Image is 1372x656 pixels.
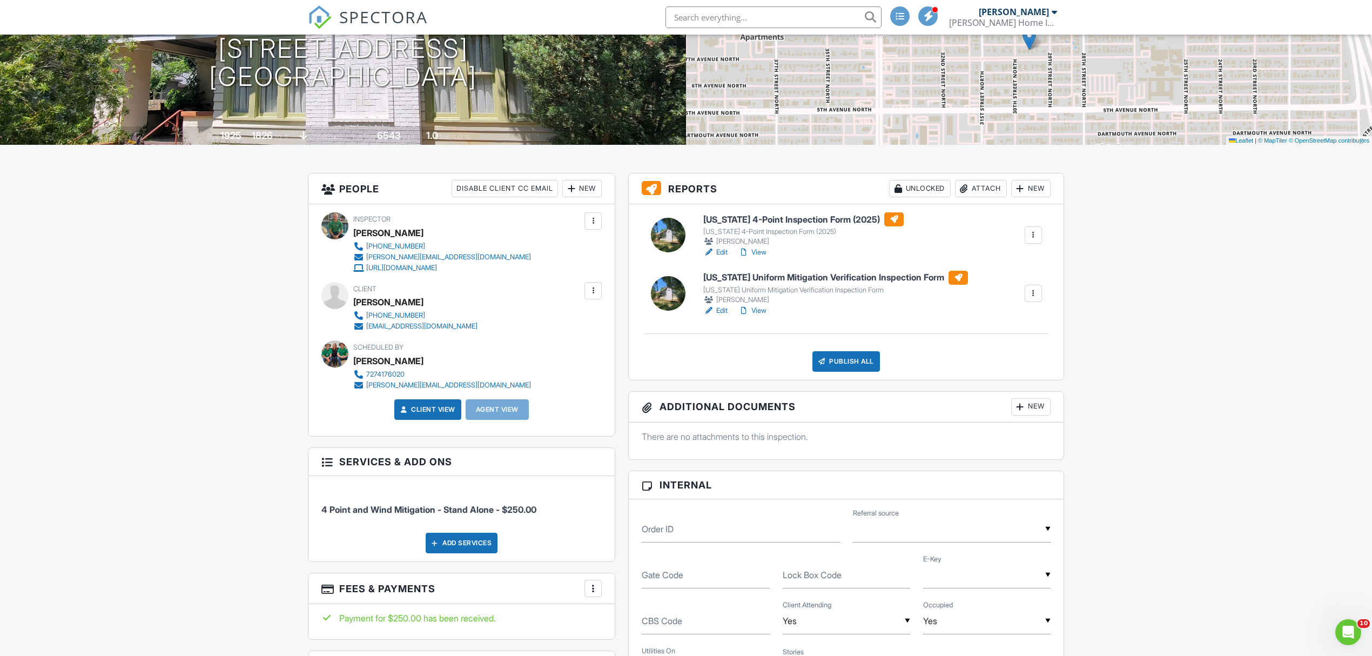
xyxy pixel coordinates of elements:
label: Utilities On [642,646,675,656]
div: New [1011,398,1051,416]
div: [PHONE_NUMBER] [366,242,425,251]
div: [US_STATE] 4-Point Inspection Form (2025) [703,227,904,236]
label: Gate Code [642,569,683,581]
h3: Fees & Payments [308,573,615,604]
div: Add Services [426,533,497,553]
div: 1.0 [426,130,438,141]
div: 1826 [252,130,273,141]
h3: People [308,173,615,204]
h6: [US_STATE] Uniform Mitigation Verification Inspection Form [703,271,968,285]
label: CBS Code [642,615,682,627]
div: 7274176020 [366,370,405,379]
h3: Additional Documents [629,392,1064,423]
div: [PERSON_NAME] [353,294,423,310]
label: Occupied [923,600,953,610]
div: [PERSON_NAME] [353,225,423,241]
a: [EMAIL_ADDRESS][DOMAIN_NAME] [353,321,477,332]
label: Lock Box Code [783,569,842,581]
div: Attach [955,180,1007,197]
div: Shelton Home Inspections [949,17,1057,28]
div: [EMAIL_ADDRESS][DOMAIN_NAME] [366,322,477,331]
a: © OpenStreetMap contributors [1289,137,1369,144]
a: © MapTiler [1258,137,1287,144]
a: [URL][DOMAIN_NAME] [353,263,531,273]
li: Service: 4 Point and Wind Mitigation - Stand Alone [321,484,602,524]
h3: Reports [629,173,1064,204]
span: Lot Size [353,132,375,140]
div: Payment for $250.00 has been received. [321,612,602,624]
label: Referral source [853,508,899,518]
div: [PERSON_NAME] [353,353,423,369]
div: [PERSON_NAME] [703,236,904,247]
a: [US_STATE] 4-Point Inspection Form (2025) [US_STATE] 4-Point Inspection Form (2025) [PERSON_NAME] [703,212,904,247]
span: crawlspace [309,132,342,140]
label: Order ID [642,523,674,535]
div: [PERSON_NAME][EMAIL_ADDRESS][DOMAIN_NAME] [366,381,531,390]
a: SPECTORA [308,15,428,37]
h3: Internal [629,471,1064,499]
iframe: Intercom live chat [1335,619,1361,645]
span: 4 Point and Wind Mitigation - Stand Alone - $250.00 [321,504,536,515]
h3: Services & Add ons [308,448,615,476]
a: [PERSON_NAME][EMAIL_ADDRESS][DOMAIN_NAME] [353,380,531,391]
h1: [STREET_ADDRESS] [GEOGRAPHIC_DATA] [209,35,477,92]
input: CBS Code [642,608,769,634]
div: [PERSON_NAME] [703,294,968,305]
a: View [738,305,766,316]
div: New [1011,180,1051,197]
span: Built [207,132,219,140]
span: bathrooms [440,132,470,140]
div: 1925 [220,130,241,141]
img: Marker [1023,28,1036,50]
a: [PHONE_NUMBER] [353,241,531,252]
a: Edit [703,305,728,316]
label: Client Attending [783,600,831,610]
span: | [1255,137,1256,144]
p: There are no attachments to this inspection. [642,431,1051,443]
a: View [738,247,766,258]
span: Inspector [353,215,391,223]
a: Edit [703,247,728,258]
span: Client [353,285,376,293]
div: [URL][DOMAIN_NAME] [366,264,437,272]
input: Search everything... [665,6,882,28]
span: 10 [1357,619,1370,628]
a: [PERSON_NAME][EMAIL_ADDRESS][DOMAIN_NAME] [353,252,531,263]
div: [US_STATE] Uniform Mitigation Verification Inspection Form [703,286,968,294]
div: [PERSON_NAME] [979,6,1049,17]
div: Publish All [812,351,880,372]
span: sq. ft. [274,132,290,140]
a: Client View [398,404,455,415]
div: New [562,180,602,197]
img: The Best Home Inspection Software - Spectora [308,5,332,29]
a: [US_STATE] Uniform Mitigation Verification Inspection Form [US_STATE] Uniform Mitigation Verifica... [703,271,968,305]
a: 7274176020 [353,369,531,380]
a: [PHONE_NUMBER] [353,310,477,321]
div: [PHONE_NUMBER] [366,311,425,320]
div: 6543 [377,130,401,141]
label: E-Key [923,554,941,564]
input: Lock Box Code [783,562,910,588]
span: SPECTORA [339,5,428,28]
div: [PERSON_NAME][EMAIL_ADDRESS][DOMAIN_NAME] [366,253,531,262]
input: Gate Code [642,562,769,588]
span: sq.ft. [402,132,416,140]
h6: [US_STATE] 4-Point Inspection Form (2025) [703,212,904,226]
div: Unlocked [889,180,951,197]
div: Disable Client CC Email [452,180,558,197]
a: Leaflet [1229,137,1253,144]
span: Scheduled By [353,343,403,351]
